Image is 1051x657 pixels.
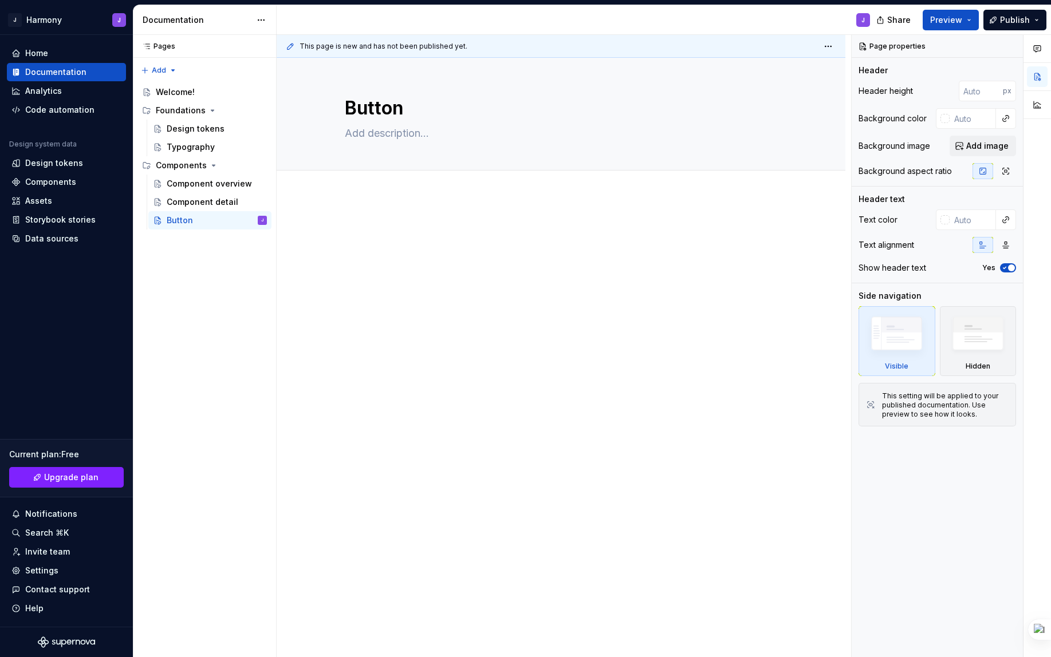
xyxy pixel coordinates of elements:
[923,10,979,30] button: Preview
[7,63,126,81] a: Documentation
[137,156,271,175] div: Components
[859,85,913,97] div: Header height
[167,196,238,208] div: Component detail
[959,81,1003,101] input: Auto
[982,263,995,272] label: Yes
[148,120,271,138] a: Design tokens
[9,467,124,488] a: Upgrade plan
[1000,14,1030,26] span: Publish
[887,14,911,26] span: Share
[148,211,271,229] a: ButtonJ
[859,165,952,177] div: Background aspect ratio
[9,449,124,460] div: Current plan : Free
[7,580,126,599] button: Contact support
[25,508,77,520] div: Notifications
[25,603,44,614] div: Help
[859,140,930,152] div: Background image
[7,82,126,100] a: Analytics
[8,13,22,27] div: J
[861,15,865,25] div: J
[950,136,1016,156] button: Add image
[300,42,467,51] span: This page is new and has not been published yet.
[156,160,207,171] div: Components
[137,101,271,120] div: Foundations
[148,193,271,211] a: Component detail
[1003,86,1011,96] p: px
[7,599,126,618] button: Help
[859,239,914,251] div: Text alignment
[940,306,1017,376] div: Hidden
[137,83,271,101] a: Welcome!
[343,94,776,122] textarea: Button
[930,14,962,26] span: Preview
[9,140,77,149] div: Design system data
[950,108,996,129] input: Auto
[25,214,96,225] div: Storybook stories
[167,123,225,134] div: Design tokens
[137,42,175,51] div: Pages
[7,229,126,248] a: Data sources
[143,14,251,26] div: Documentation
[882,391,1009,419] div: This setting will be applied to your published documentation. Use preview to see how it looks.
[25,48,48,59] div: Home
[25,233,78,244] div: Data sources
[44,472,99,483] span: Upgrade plan
[2,7,131,32] button: JHarmonyJ
[7,505,126,523] button: Notifications
[156,86,195,98] div: Welcome!
[859,113,927,124] div: Background color
[38,636,95,648] svg: Supernova Logo
[26,14,62,26] div: Harmony
[966,140,1009,152] span: Add image
[25,584,90,595] div: Contact support
[25,527,69,539] div: Search ⌘K
[950,209,996,230] input: Auto
[885,362,908,371] div: Visible
[859,214,898,225] div: Text color
[117,15,121,25] div: J
[7,173,126,191] a: Components
[148,138,271,156] a: Typography
[25,176,76,188] div: Components
[859,65,888,76] div: Header
[25,565,58,576] div: Settings
[871,10,918,30] button: Share
[25,104,95,116] div: Code automation
[7,101,126,119] a: Code automation
[152,66,166,75] span: Add
[7,44,126,62] a: Home
[859,290,922,302] div: Side navigation
[7,192,126,210] a: Assets
[859,193,905,205] div: Header text
[167,215,193,226] div: Button
[859,306,935,376] div: Visible
[25,195,52,207] div: Assets
[261,215,263,226] div: J
[25,85,62,97] div: Analytics
[7,543,126,561] a: Invite team
[966,362,990,371] div: Hidden
[7,211,126,229] a: Storybook stories
[7,524,126,542] button: Search ⌘K
[25,66,86,78] div: Documentation
[7,154,126,172] a: Design tokens
[167,141,215,153] div: Typography
[148,175,271,193] a: Component overview
[859,262,926,274] div: Show header text
[25,157,83,169] div: Design tokens
[7,561,126,580] a: Settings
[167,178,252,189] div: Component overview
[137,83,271,229] div: Page tree
[156,105,206,116] div: Foundations
[25,546,70,557] div: Invite team
[137,62,180,78] button: Add
[983,10,1046,30] button: Publish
